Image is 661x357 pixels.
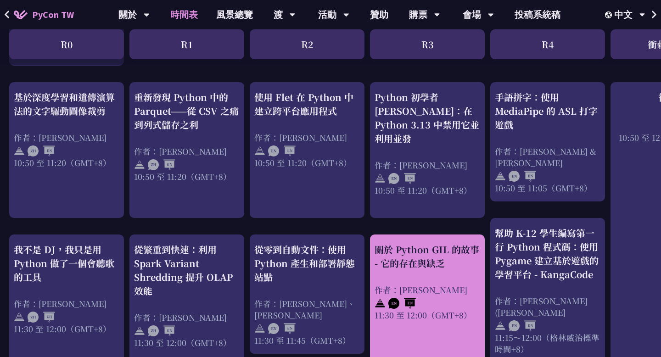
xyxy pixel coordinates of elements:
[118,9,137,20] font: 關於
[388,298,416,309] img: ENEN.5a408d1.svg
[274,9,283,20] font: 渡
[254,243,360,346] a: 從零到自動文件：使用 Python 產生和部署靜態站點 作者：[PERSON_NAME]、[PERSON_NAME] 11:30 至 11:45（GMT+8）
[134,145,227,157] font: 作者：[PERSON_NAME]
[14,90,115,117] font: 基於深度學習和遺傳演算法的文字驅動圖像裁剪
[375,309,472,321] font: 11:30 至 12:00（GMT+8）
[463,9,481,20] font: 會場
[14,90,119,210] a: 基於深度學習和遺傳演算法的文字驅動圖像裁剪 作者：[PERSON_NAME] 10:50 至 11:20（GMT+8）
[375,184,472,196] font: 10:50 至 11:20（GMT+8）
[134,171,231,182] font: 10:50 至 11:20（GMT+8）
[134,325,145,336] img: svg+xml;base64,PHN2ZyB4bWxucz0iaHR0cDovL3d3dy53My5vcmcvMjAwMC9zdmciIHdpZHRoPSIyNCIgaGVpZ2h0PSIyNC...
[495,332,599,355] font: 11:15～12:00（格林威治標準時間+8）
[134,90,239,131] font: 重新發現 Python 中的 Parquet——從 CSV 之痛到列式儲存之利
[268,323,296,334] img: ENEN.5a408d1.svg
[61,38,73,51] font: R0
[254,243,355,284] font: 從零到自動文件：使用 Python 產生和部署靜態站點
[14,323,111,335] font: 11:30 至 12:00（GMT+8）
[370,9,388,20] font: 贊助
[318,9,336,20] font: 活動
[134,90,240,210] a: 重新發現 Python 中的 Parquet——從 CSV 之痛到列式儲存之利 作者：[PERSON_NAME] 10:50 至 11:20（GMT+8）
[254,335,351,346] font: 11:30 至 11:45（GMT+8）
[254,145,265,156] img: svg+xml;base64,PHN2ZyB4bWxucz0iaHR0cDovL3d3dy53My5vcmcvMjAwMC9zdmciIHdpZHRoPSIyNCIgaGVpZ2h0PSIyNC...
[32,9,74,20] font: PyCon TW
[375,284,467,296] font: 作者：[PERSON_NAME]
[495,90,600,194] a: 手語拼字：使用 MediaPipe 的 ASL 打字遊戲 作者：[PERSON_NAME] & [PERSON_NAME] 10:50 至 11:05（GMT+8）
[254,157,352,168] font: 10:50 至 11:20（GMT+8）
[421,38,433,51] font: R3
[14,145,25,156] img: svg+xml;base64,PHN2ZyB4bWxucz0iaHR0cDovL3d3dy53My5vcmcvMjAwMC9zdmciIHdpZHRoPSIyNCIgaGVpZ2h0PSIyNC...
[14,243,114,284] font: 我不是 DJ，我只是用 Python 做了一個會聽歌的工具
[375,90,479,145] font: Python 初學者 [PERSON_NAME]：在 Python 3.13 中禁用它並利用並發
[409,9,427,20] font: 購票
[614,9,633,20] font: 中文
[301,38,313,51] font: R2
[148,325,175,336] img: ZHEN.371966e.svg
[495,320,506,331] img: svg+xml;base64,PHN2ZyB4bWxucz0iaHR0cDovL3d3dy53My5vcmcvMjAwMC9zdmciIHdpZHRoPSIyNCIgaGVpZ2h0PSIyNC...
[134,243,233,297] font: 從繁重到快速：利用 Spark Variant Shredding 提升 OLAP 效能
[509,171,536,182] img: ENEN.5a408d1.svg
[14,312,25,323] img: svg+xml;base64,PHN2ZyB4bWxucz0iaHR0cDovL3d3dy53My5vcmcvMjAwMC9zdmciIHdpZHRoPSIyNCIgaGVpZ2h0PSIyNC...
[14,132,106,143] font: 作者：[PERSON_NAME]
[268,145,296,156] img: ENEN.5a408d1.svg
[134,312,227,323] font: 作者：[PERSON_NAME]
[495,171,506,182] img: svg+xml;base64,PHN2ZyB4bWxucz0iaHR0cDovL3d3dy53My5vcmcvMjAwMC9zdmciIHdpZHRoPSIyNCIgaGVpZ2h0PSIyNC...
[134,159,145,170] img: svg+xml;base64,PHN2ZyB4bWxucz0iaHR0cDovL3d3dy53My5vcmcvMjAwMC9zdmciIHdpZHRoPSIyNCIgaGVpZ2h0PSIyNC...
[254,132,347,143] font: 作者：[PERSON_NAME]
[495,145,596,168] font: 作者：[PERSON_NAME] & [PERSON_NAME]
[5,3,83,26] a: PyCon TW
[375,173,386,184] img: svg+xml;base64,PHN2ZyB4bWxucz0iaHR0cDovL3d3dy53My5vcmcvMjAwMC9zdmciIHdpZHRoPSIyNCIgaGVpZ2h0PSIyNC...
[254,90,360,210] a: 使用 Flet 在 Python 中建立跨平台應用程式 作者：[PERSON_NAME] 10:50 至 11:20（GMT+8）
[495,226,599,281] font: 幫助 K-12 學生編寫第一行 Python 程式碼：使用 Pygame 建立基於遊戲的學習平台 - KangaCode
[254,298,355,321] font: 作者：[PERSON_NAME]、[PERSON_NAME]
[375,298,386,309] img: svg+xml;base64,PHN2ZyB4bWxucz0iaHR0cDovL3d3dy53My5vcmcvMjAwMC9zdmciIHdpZHRoPSIyNCIgaGVpZ2h0PSIyNC...
[181,38,193,51] font: R1
[495,90,598,131] font: 手語拼字：使用 MediaPipe 的 ASL 打字遊戲
[14,157,111,168] font: 10:50 至 11:20（GMT+8）
[509,320,536,331] img: ENEN.5a408d1.svg
[388,173,416,184] img: ENEN.5a408d1.svg
[216,9,253,20] font: 風景總覽
[148,159,175,170] img: ZHEN.371966e.svg
[495,182,592,194] font: 10:50 至 11:05（GMT+8）
[605,11,614,18] img: 區域設定圖標
[515,9,560,20] font: 投稿系統稿
[254,90,353,117] font: 使用 Flet 在 Python 中建立跨平台應用程式
[542,38,554,51] font: R4
[495,295,588,318] font: 作者：[PERSON_NAME] ([PERSON_NAME]
[170,9,198,20] font: 時間表
[134,337,231,348] font: 11:30 至 12:00（GMT+8）
[14,298,106,309] font: 作者：[PERSON_NAME]
[28,145,55,156] img: ZHEN.371966e.svg
[375,159,467,171] font: 作者：[PERSON_NAME]
[254,323,265,334] img: svg+xml;base64,PHN2ZyB4bWxucz0iaHR0cDovL3d3dy53My5vcmcvMjAwMC9zdmciIHdpZHRoPSIyNCIgaGVpZ2h0PSIyNC...
[375,90,480,210] a: Python 初學者 [PERSON_NAME]：在 Python 3.13 中禁用它並利用並發 作者：[PERSON_NAME] 10:50 至 11:20（GMT+8）
[375,243,479,270] font: 關於 Python GIL 的故事 - 它的存在與缺乏
[28,312,55,323] img: ZHZH.38617ef.svg
[14,10,28,19] img: PyCon TW 2025 首頁圖標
